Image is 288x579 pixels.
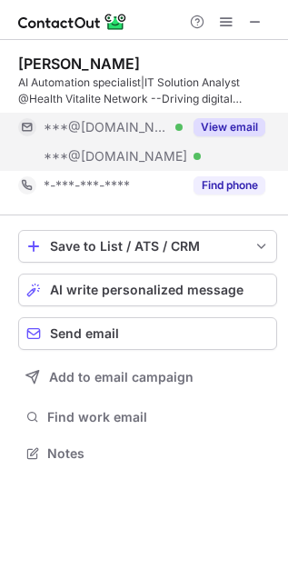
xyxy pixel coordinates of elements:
span: ***@[DOMAIN_NAME] [44,119,169,135]
button: save-profile-one-click [18,230,277,263]
span: ***@[DOMAIN_NAME] [44,148,187,165]
span: AI write personalized message [50,283,243,297]
button: AI write personalized message [18,274,277,306]
div: Save to List / ATS / CRM [50,239,245,254]
span: Notes [47,445,270,462]
button: Add to email campaign [18,361,277,394]
div: AI Automation specialist|IT Solution Analyst @Health Vitalite Network --Driving digital transform... [18,75,277,107]
button: Find work email [18,404,277,430]
span: Find work email [47,409,270,425]
button: Reveal Button [194,176,265,195]
span: Send email [50,326,119,341]
img: ContactOut v5.3.10 [18,11,127,33]
div: [PERSON_NAME] [18,55,140,73]
button: Reveal Button [194,118,265,136]
span: Add to email campaign [49,370,194,384]
button: Send email [18,317,277,350]
button: Notes [18,441,277,466]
